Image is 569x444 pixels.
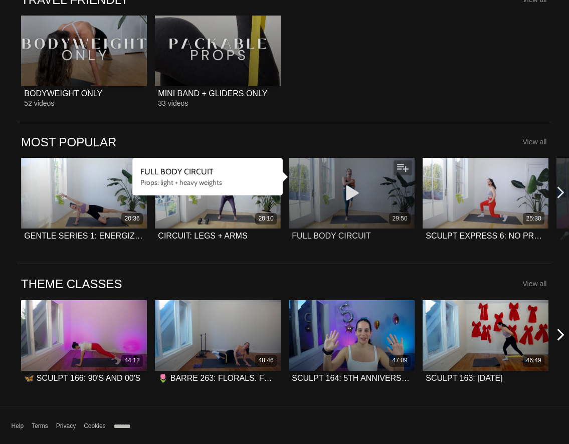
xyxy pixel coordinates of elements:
div: BODYWEIGHT ONLY [24,89,102,98]
a: CIRCUIT: LEGS + ARMS20:10CIRCUIT: LEGS + ARMS [155,158,281,250]
div: 47:09 [393,356,408,365]
a: Cookies [84,422,105,430]
a: MINI BAND + GLIDERS ONLYMINI BAND + GLIDERS ONLY33 videos [155,16,281,107]
a: BODYWEIGHT ONLYBODYWEIGHT ONLY52 videos [21,16,147,107]
button: Add to my list [394,160,412,175]
div: GENTLE SERIES 1: ENERGIZING BODYWEIGHT FLOW [24,231,143,241]
a: Privacy [56,422,76,430]
div: 44:12 [125,356,140,365]
div: 20:36 [125,214,140,223]
div: SCULPT 163: [DATE] [426,373,502,383]
div: 25:30 [526,214,541,223]
div: 29:50 [393,214,408,223]
a: View all [522,280,546,288]
a: SCULPT 164: 5TH ANNIVERSARY47:09SCULPT 164: 5TH ANNIVERSARY [289,300,415,392]
a: SCULPT EXPRESS 6: NO PROPS25:30SCULPT EXPRESS 6: NO PROPS [423,158,548,250]
div: MINI BAND + GLIDERS ONLY [158,89,267,98]
strong: FULL BODY CIRCUIT [140,167,214,176]
div: 🦋 SCULPT 166: 90'S AND 00'S [24,373,140,383]
div: CIRCUIT: LEGS + ARMS [158,231,247,241]
a: 🌷 BARRE 263: FLORALS. FOR SPRING?48:46🌷 BARRE 263: FLORALS. FOR SPRING? [155,300,281,392]
a: SCULPT 163: VALENTINE'S DAY46:49SCULPT 163: [DATE] [423,300,548,392]
a: GENTLE SERIES 1: ENERGIZING BODYWEIGHT FLOW20:36GENTLE SERIES 1: ENERGIZING BODYWEIGHT FLOW [21,158,147,250]
a: FULL BODY CIRCUIT29:50FULL BODY CIRCUIT [289,158,415,250]
div: 48:46 [259,356,274,365]
a: Terms [32,422,48,430]
div: FULL BODY CIRCUIT [292,231,370,241]
a: 🦋 SCULPT 166: 90'S AND 00'S44:12🦋 SCULPT 166: 90'S AND 00'S [21,300,147,392]
a: View all [522,138,546,146]
a: Help [12,422,24,430]
div: 🌷 BARRE 263: FLORALS. FOR SPRING? [158,373,277,383]
div: Props: light + heavy weights [140,177,275,187]
a: THEME CLASSES [21,276,122,292]
div: 20:10 [259,214,274,223]
a: MOST POPULAR [21,134,116,150]
span: 52 videos [24,99,54,107]
div: SCULPT EXPRESS 6: NO PROPS [426,231,545,241]
div: SCULPT 164: 5TH ANNIVERSARY [292,373,411,383]
div: 46:49 [526,356,541,365]
span: 33 videos [158,99,188,107]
